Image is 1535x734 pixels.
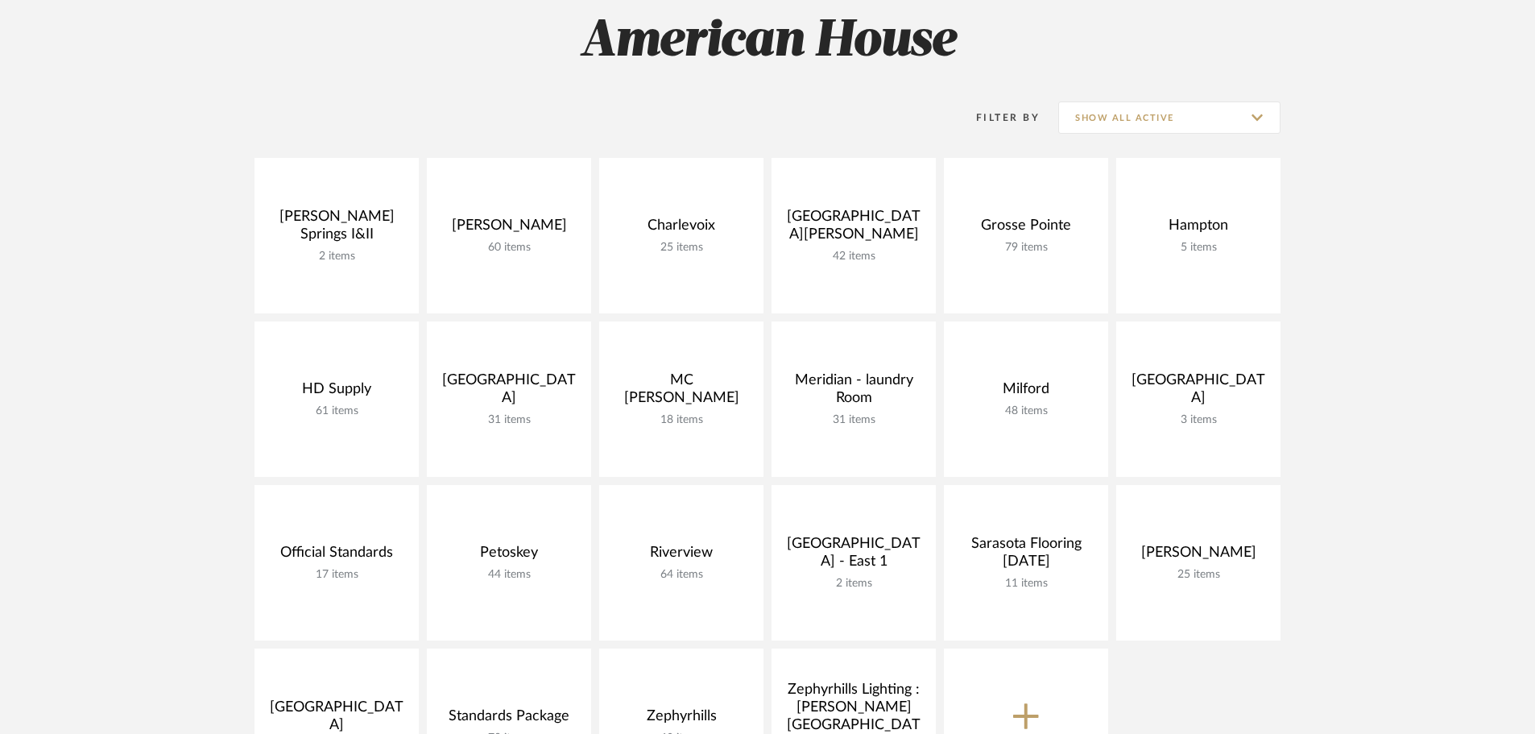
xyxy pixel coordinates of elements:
[440,544,578,568] div: Petoskey
[612,241,751,255] div: 25 items
[267,404,406,418] div: 61 items
[1129,413,1268,427] div: 3 items
[612,413,751,427] div: 18 items
[1129,241,1268,255] div: 5 items
[612,544,751,568] div: Riverview
[440,413,578,427] div: 31 items
[440,707,578,732] div: Standards Package
[1129,217,1268,241] div: Hampton
[440,217,578,241] div: [PERSON_NAME]
[1129,568,1268,582] div: 25 items
[784,371,923,413] div: Meridian - laundry Room
[440,241,578,255] div: 60 items
[267,380,406,404] div: HD Supply
[267,544,406,568] div: Official Standards
[957,380,1095,404] div: Milford
[784,413,923,427] div: 31 items
[784,208,923,250] div: [GEOGRAPHIC_DATA][PERSON_NAME]
[267,568,406,582] div: 17 items
[188,11,1347,72] h2: American House
[440,568,578,582] div: 44 items
[612,707,751,732] div: Zephyrhills
[957,577,1095,591] div: 11 items
[957,404,1095,418] div: 48 items
[267,250,406,263] div: 2 items
[267,208,406,250] div: [PERSON_NAME] Springs I&II
[612,568,751,582] div: 64 items
[1129,371,1268,413] div: [GEOGRAPHIC_DATA]
[784,535,923,577] div: [GEOGRAPHIC_DATA] - East 1
[612,217,751,241] div: Charlevoix
[784,250,923,263] div: 42 items
[1129,544,1268,568] div: [PERSON_NAME]
[955,110,1040,126] div: Filter By
[957,241,1095,255] div: 79 items
[440,371,578,413] div: [GEOGRAPHIC_DATA]
[957,217,1095,241] div: Grosse Pointe
[612,371,751,413] div: MC [PERSON_NAME]
[784,577,923,591] div: 2 items
[957,535,1095,577] div: Sarasota Flooring [DATE]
